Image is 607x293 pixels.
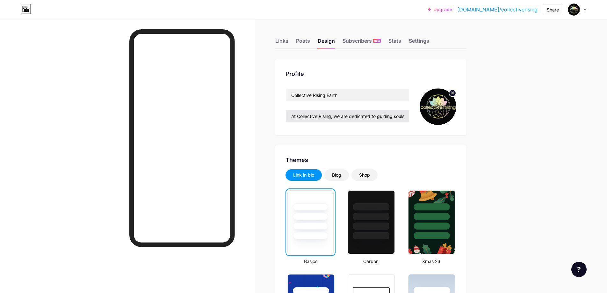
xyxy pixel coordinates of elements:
a: [DOMAIN_NAME]/collectiverising [457,6,538,13]
img: collectiverising [568,4,580,16]
div: Themes [285,156,456,164]
div: Settings [409,37,429,48]
span: NEW [374,39,380,43]
div: Profile [285,70,456,78]
div: Xmas 23 [406,258,456,265]
div: Subscribers [343,37,381,48]
div: Link in bio [293,172,314,178]
input: Name [286,89,409,101]
a: Upgrade [428,7,452,12]
img: collectiverising [420,88,456,125]
div: Stats [388,37,401,48]
div: Share [547,6,559,13]
div: Posts [296,37,310,48]
div: Blog [332,172,341,178]
div: Carbon [346,258,396,265]
div: Design [318,37,335,48]
div: Basics [285,258,336,265]
div: Links [275,37,288,48]
input: Bio [286,110,409,122]
div: Shop [359,172,370,178]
